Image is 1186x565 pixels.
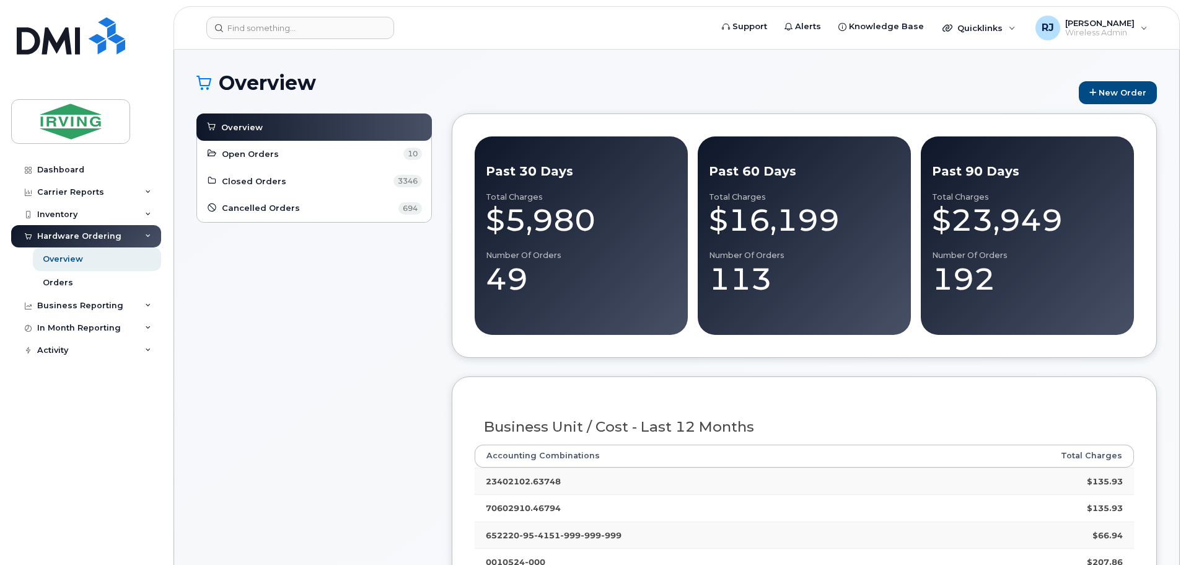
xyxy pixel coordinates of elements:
h1: Overview [196,72,1073,94]
div: 113 [709,260,900,298]
a: Overview [206,120,423,135]
div: Total Charges [709,192,900,202]
strong: 70602910.46794 [486,503,561,513]
span: Open Orders [222,148,279,160]
h3: Business Unit / Cost - Last 12 Months [484,419,1125,435]
div: $5,980 [486,202,677,239]
a: New Order [1079,81,1157,104]
div: Total Charges [486,192,677,202]
a: Open Orders 10 [206,146,422,161]
strong: $66.94 [1092,530,1123,540]
span: 694 [398,202,422,215]
div: Past 90 Days [932,162,1123,180]
strong: $135.93 [1087,476,1123,486]
div: Past 60 Days [709,162,900,180]
strong: $135.93 [1087,503,1123,513]
span: Cancelled Orders [222,202,300,214]
strong: 652220-95-4151-999-999-999 [486,530,622,540]
div: $16,199 [709,202,900,239]
div: 49 [486,260,677,298]
a: Cancelled Orders 694 [206,201,422,216]
th: Accounting Combinations [475,445,905,467]
div: $23,949 [932,202,1123,239]
div: Past 30 Days [486,162,677,180]
a: Closed Orders 3346 [206,174,422,189]
div: Number of Orders [486,251,677,260]
span: Closed Orders [222,176,286,187]
span: 10 [403,148,422,160]
div: Number of Orders [709,251,900,260]
span: 3346 [393,175,422,187]
div: Total Charges [932,192,1123,202]
strong: 23402102.63748 [486,476,561,486]
span: Overview [221,122,263,133]
div: Number of Orders [932,251,1123,260]
div: 192 [932,260,1123,298]
th: Total Charges [905,445,1134,467]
